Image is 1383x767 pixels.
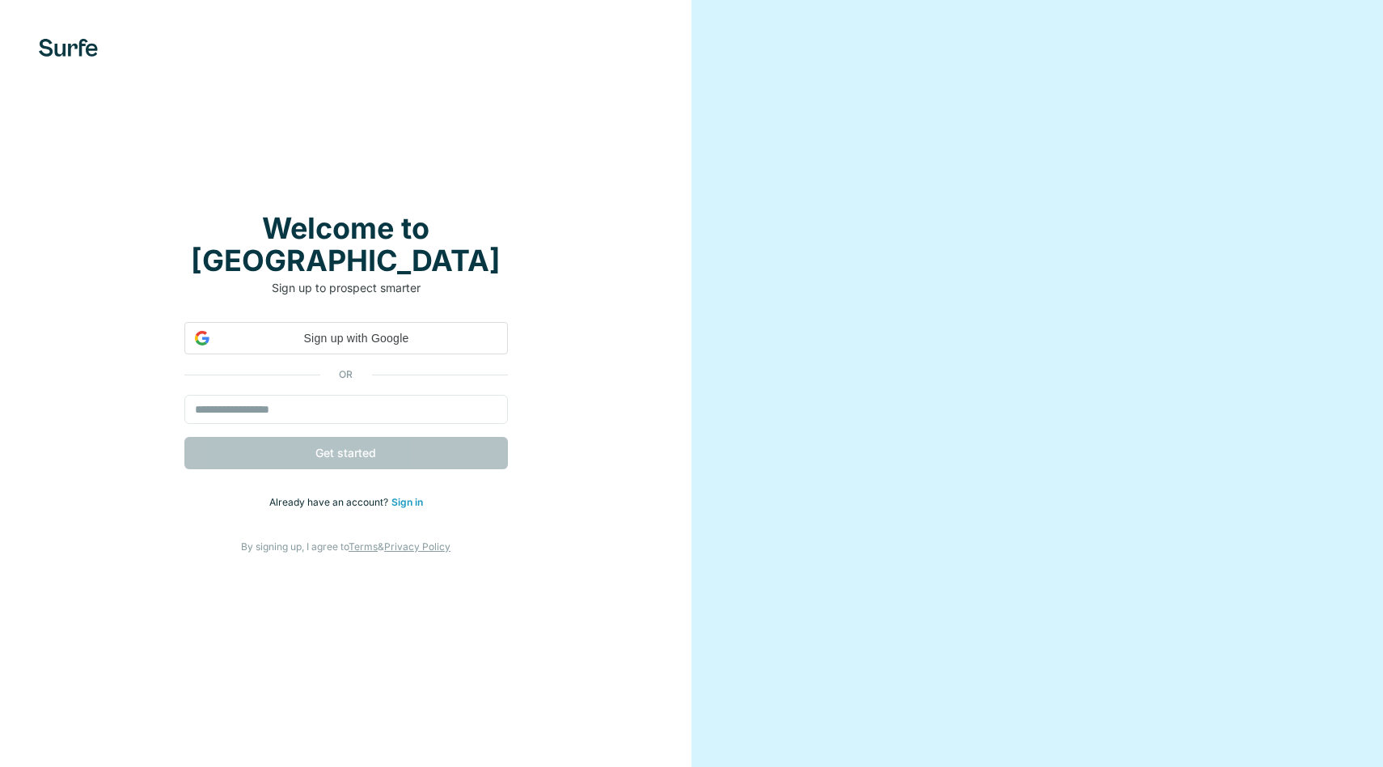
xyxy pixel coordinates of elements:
span: Sign up with Google [216,330,497,347]
span: Already have an account? [269,496,391,508]
p: or [320,367,372,382]
a: Sign in [391,496,423,508]
span: By signing up, I agree to & [241,540,450,553]
img: Surfe's logo [39,39,98,57]
a: Privacy Policy [384,540,450,553]
a: Terms [349,540,378,553]
div: Sign up with Google [184,322,508,354]
h1: Welcome to [GEOGRAPHIC_DATA] [184,212,508,277]
p: Sign up to prospect smarter [184,280,508,296]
